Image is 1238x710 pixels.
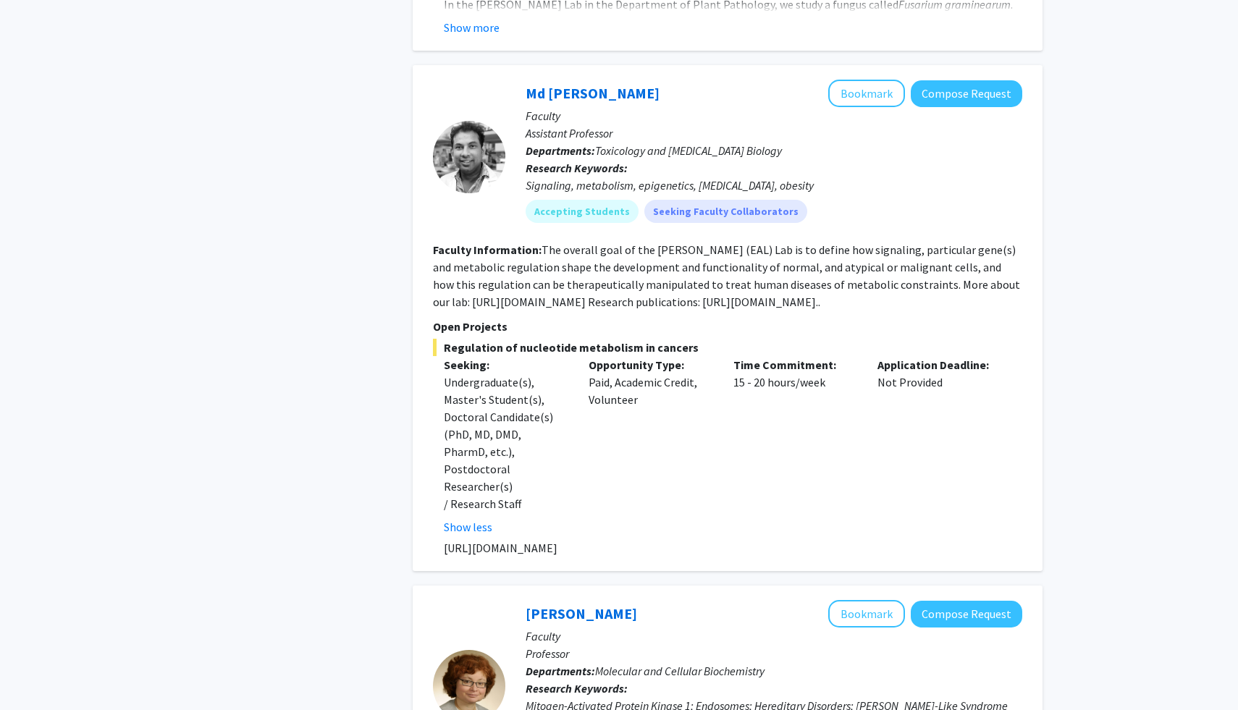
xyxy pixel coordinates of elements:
div: Not Provided [867,356,1011,536]
b: Departments: [526,143,595,158]
b: Research Keywords: [526,161,628,175]
button: Compose Request to Emilia Galperin [911,601,1022,627]
span: Toxicology and [MEDICAL_DATA] Biology [595,143,782,158]
a: [PERSON_NAME] [526,604,637,622]
mat-chip: Seeking Faculty Collaborators [644,200,807,223]
div: Signaling, metabolism, epigenetics, [MEDICAL_DATA], obesity [526,177,1022,194]
span: Molecular and Cellular Biochemistry [595,664,765,678]
p: Time Commitment: [733,356,856,373]
iframe: Chat [11,645,62,699]
p: Application Deadline: [877,356,1001,373]
span: Regulation of nucleotide metabolism in cancers [433,339,1022,356]
button: Compose Request to Md Eunus Ali [911,80,1022,107]
p: Open Projects [433,318,1022,335]
div: Undergraduate(s), Master's Student(s), Doctoral Candidate(s) (PhD, MD, DMD, PharmD, etc.), Postdo... [444,373,567,512]
p: Opportunity Type: [589,356,712,373]
p: Professor [526,645,1022,662]
fg-read-more: The overall goal of the [PERSON_NAME] (EAL) Lab is to define how signaling, particular gene(s) an... [433,242,1020,309]
a: Md [PERSON_NAME] [526,84,660,102]
p: Assistant Professor [526,124,1022,142]
p: Faculty [526,107,1022,124]
div: Paid, Academic Credit, Volunteer [578,356,723,536]
div: 15 - 20 hours/week [723,356,867,536]
b: Research Keywords: [526,681,628,696]
button: Show more [444,19,500,36]
p: Seeking: [444,356,567,373]
p: [URL][DOMAIN_NAME] [444,539,1022,557]
button: Add Emilia Galperin to Bookmarks [828,600,905,627]
mat-chip: Accepting Students [526,200,639,223]
b: Faculty Information: [433,242,542,257]
p: Faculty [526,627,1022,645]
button: Add Md Eunus Ali to Bookmarks [828,80,905,107]
button: Show less [444,518,492,536]
b: Departments: [526,664,595,678]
